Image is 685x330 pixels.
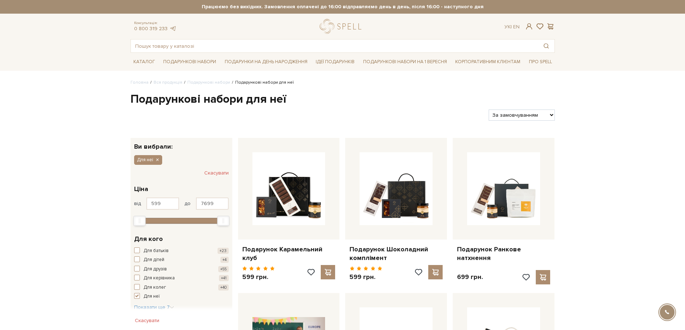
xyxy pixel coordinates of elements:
[538,39,554,52] button: Пошук товару у каталозі
[134,284,229,291] button: Для колег +40
[137,157,153,163] span: Для неї
[134,155,162,164] button: Для неї
[457,245,550,262] a: Подарунок Ранкове натхнення
[526,56,555,68] a: Про Spell
[143,293,160,300] span: Для неї
[217,216,229,226] div: Max
[134,25,168,32] a: 0 800 319 233
[134,304,174,311] button: Показати ще 7
[143,247,169,255] span: Для батьків
[218,248,229,254] span: +23
[131,80,149,85] a: Головна
[134,200,141,207] span: від
[143,256,164,264] span: Для дітей
[242,273,275,281] p: 599 грн.
[143,275,175,282] span: Для керівника
[131,138,232,150] div: Ви вибрали:
[220,257,229,263] span: +4
[196,197,229,210] input: Ціна
[230,79,294,86] li: Подарункові набори для неї
[511,24,512,30] span: |
[360,56,450,68] a: Подарункові набори на 1 Вересня
[187,80,230,85] a: Подарункові набори
[143,266,167,273] span: Для друзів
[131,315,164,326] button: Скасувати
[452,56,523,68] a: Корпоративним клієнтам
[133,216,146,226] div: Min
[242,245,335,262] a: Подарунок Карамельний клуб
[131,56,158,68] a: Каталог
[134,21,177,25] span: Консультація:
[184,200,191,207] span: до
[218,266,229,272] span: +55
[204,167,229,179] button: Скасувати
[457,273,483,281] p: 699 грн.
[134,266,229,273] button: Для друзів +55
[218,284,229,291] span: +40
[350,273,382,281] p: 599 грн.
[313,56,357,68] a: Ідеї подарунків
[134,256,229,264] button: Для дітей +4
[134,304,174,310] span: Показати ще 7
[504,24,520,30] div: Ук
[131,4,555,10] strong: Працюємо без вихідних. Замовлення оплачені до 16:00 відправляємо день в день, після 16:00 - насту...
[143,284,166,291] span: Для колег
[134,184,148,194] span: Ціна
[513,24,520,30] a: En
[350,245,443,262] a: Подарунок Шоколадний комплімент
[134,234,163,244] span: Для кого
[219,275,229,281] span: +41
[222,56,310,68] a: Подарунки на День народження
[320,19,365,34] a: logo
[134,275,229,282] button: Для керівника +41
[134,293,229,300] button: Для неї
[131,39,538,52] input: Пошук товару у каталозі
[134,247,229,255] button: Для батьків +23
[131,92,555,107] h1: Подарункові набори для неї
[146,197,179,210] input: Ціна
[169,25,177,32] a: telegram
[154,80,182,85] a: Вся продукція
[160,56,219,68] a: Подарункові набори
